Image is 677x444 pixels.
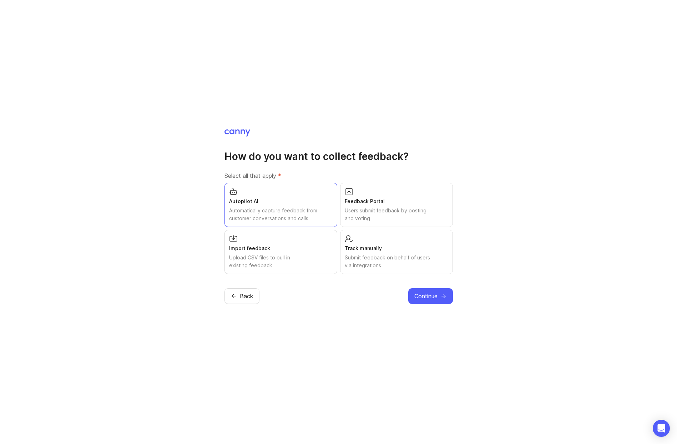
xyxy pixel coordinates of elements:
button: Continue [408,288,453,304]
div: Submit feedback on behalf of users via integrations [345,254,448,269]
div: Upload CSV files to pull in existing feedback [229,254,333,269]
div: Track manually [345,244,448,252]
button: Autopilot AIAutomatically capture feedback from customer conversations and calls [224,183,337,227]
div: Feedback Portal [345,197,448,205]
button: Track manuallySubmit feedback on behalf of users via integrations [340,230,453,274]
img: Canny Home [224,129,250,136]
div: Users submit feedback by posting and voting [345,207,448,222]
div: Open Intercom Messenger [653,420,670,437]
button: Feedback PortalUsers submit feedback by posting and voting [340,183,453,227]
div: Import feedback [229,244,333,252]
label: Select all that apply [224,171,453,180]
span: Back [240,292,253,300]
div: Autopilot AI [229,197,333,205]
span: Continue [414,292,438,300]
button: Import feedbackUpload CSV files to pull in existing feedback [224,230,337,274]
div: Automatically capture feedback from customer conversations and calls [229,207,333,222]
button: Back [224,288,259,304]
h1: How do you want to collect feedback? [224,150,453,163]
